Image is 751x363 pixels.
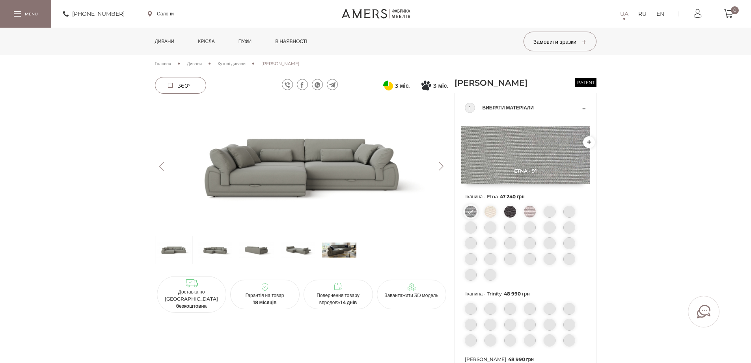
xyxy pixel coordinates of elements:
[461,126,590,184] img: Etna - 91
[253,299,277,305] b: 18 місяців
[380,292,443,299] p: Завантажити 3D модель
[155,77,206,94] a: 360°
[233,28,258,55] a: Пуфи
[218,60,246,67] a: Кутові дивани
[160,288,223,310] p: Доставка по [GEOGRAPHIC_DATA]
[656,9,664,19] a: EN
[483,103,580,113] span: Вибрати матеріали
[731,6,739,14] span: 0
[395,81,410,90] span: 3 міс.
[148,10,174,17] a: Салони
[500,194,525,199] span: 47 240 грн
[218,61,246,66] span: Кутові дивани
[269,28,313,55] a: в наявності
[281,238,315,262] img: Кутовий Диван ДЖЕММА s-3
[433,81,448,90] span: 3 міс.
[575,78,596,87] span: patent
[465,103,475,113] div: 1
[307,292,370,306] p: Повернення товару впродовж
[524,32,596,51] button: Замовити зразки
[312,79,323,90] a: whatsapp
[421,81,431,90] svg: Покупка частинами від Монобанку
[157,238,191,262] img: Кутовий Диван ДЖЕММА s-0
[176,303,207,309] b: безкоштовна
[465,192,586,202] span: Тканина - Etna
[434,162,448,171] button: Next
[341,299,357,305] b: 14 днів
[233,292,296,306] p: Гарантія на товар
[239,238,274,262] img: Кутовий Диван ДЖЕММА s-2
[638,9,647,19] a: RU
[322,238,356,262] img: s_
[149,28,181,55] a: Дивани
[155,162,169,171] button: Previous
[192,28,220,55] a: Крісла
[383,81,393,90] svg: Оплата частинами від ПриватБанку
[155,101,448,232] img: Кутовий Диван ДЖЕММА -0
[508,356,534,362] span: 48 990 грн
[455,77,545,89] h1: [PERSON_NAME]
[187,60,202,67] a: Дивани
[155,61,171,66] span: Головна
[282,79,293,90] a: viber
[461,168,590,174] span: Etna - 91
[465,289,586,299] span: Тканина - Trinity
[198,238,232,262] img: Кутовий Диван ДЖЕММА s-1
[63,9,125,19] a: [PHONE_NUMBER]
[155,60,171,67] a: Головна
[620,9,628,19] a: UA
[178,82,190,89] span: 360°
[504,291,530,297] span: 48 990 грн
[187,61,202,66] span: Дивани
[297,79,308,90] a: facebook
[533,38,586,45] span: Замовити зразки
[327,79,338,90] a: telegram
